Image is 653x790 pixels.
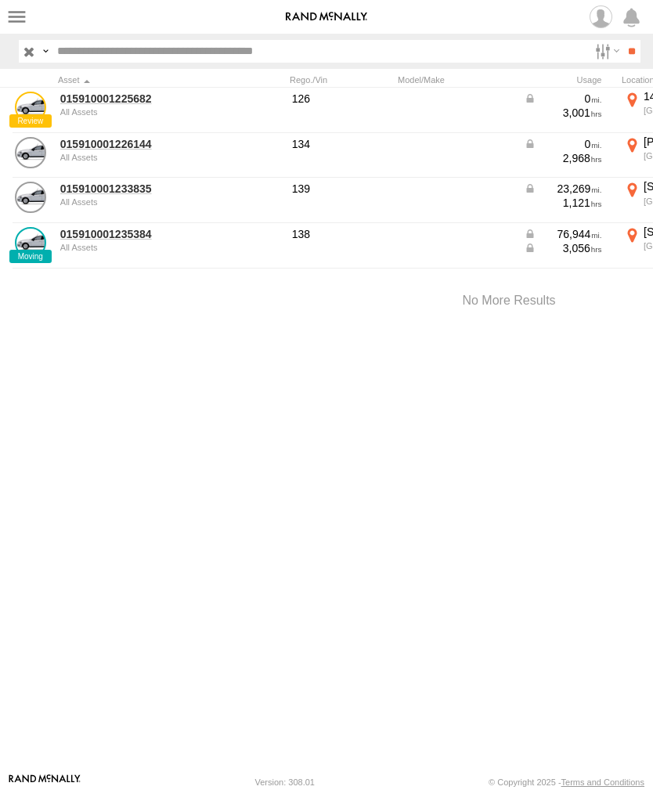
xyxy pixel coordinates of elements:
[9,774,81,790] a: Visit our Website
[524,241,602,255] div: Data from Vehicle CANbus
[524,92,602,106] div: Data from Vehicle CANbus
[398,74,515,85] div: Model/Make
[524,182,602,196] div: Data from Vehicle CANbus
[60,243,212,252] div: undefined
[60,92,212,106] a: 015910001225682
[524,227,602,241] div: Data from Vehicle CANbus
[39,40,52,63] label: Search Query
[58,74,215,85] div: Click to Sort
[489,777,644,787] div: © Copyright 2025 -
[15,92,46,123] a: View Asset Details
[292,227,389,241] div: 138
[524,151,602,165] div: 2,968
[60,182,212,196] a: 015910001233835
[15,182,46,213] a: View Asset Details
[286,12,367,23] img: rand-logo.svg
[290,74,391,85] div: Rego./Vin
[255,777,315,787] div: Version: 308.01
[60,153,212,162] div: undefined
[524,106,602,120] div: 3,001
[292,92,389,106] div: 126
[589,40,622,63] label: Search Filter Options
[524,196,602,210] div: 1,121
[60,137,212,151] a: 015910001226144
[15,227,46,258] a: View Asset Details
[524,137,602,151] div: Data from Vehicle CANbus
[292,182,389,196] div: 139
[292,137,389,151] div: 134
[15,137,46,168] a: View Asset Details
[60,107,212,117] div: undefined
[60,227,212,241] a: 015910001235384
[60,197,212,207] div: undefined
[561,777,644,787] a: Terms and Conditions
[521,74,615,85] div: Usage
